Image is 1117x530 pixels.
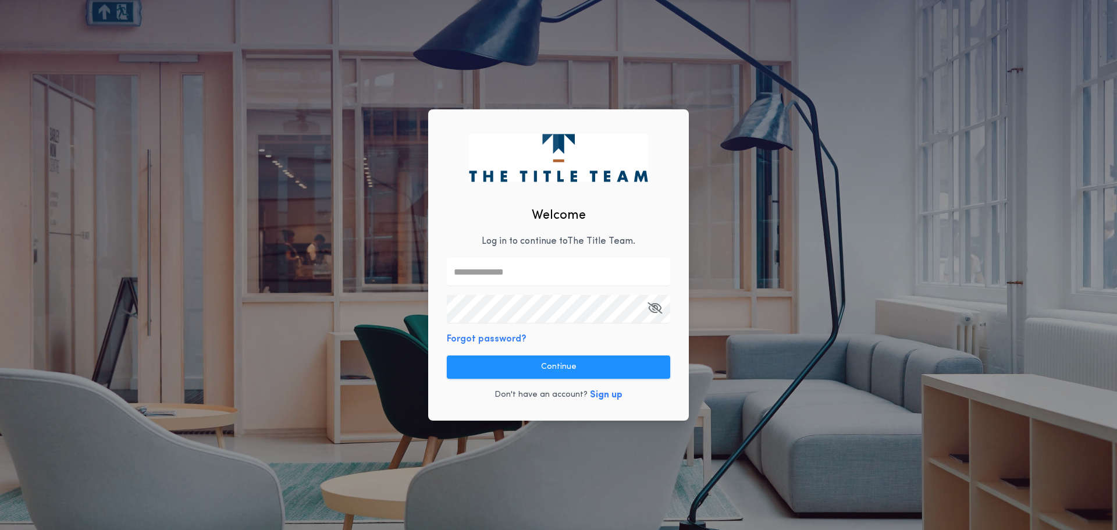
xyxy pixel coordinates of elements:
[482,234,635,248] p: Log in to continue to The Title Team .
[495,389,588,401] p: Don't have an account?
[590,388,622,402] button: Sign up
[469,134,648,182] img: logo
[532,206,586,225] h2: Welcome
[447,355,670,379] button: Continue
[447,332,527,346] button: Forgot password?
